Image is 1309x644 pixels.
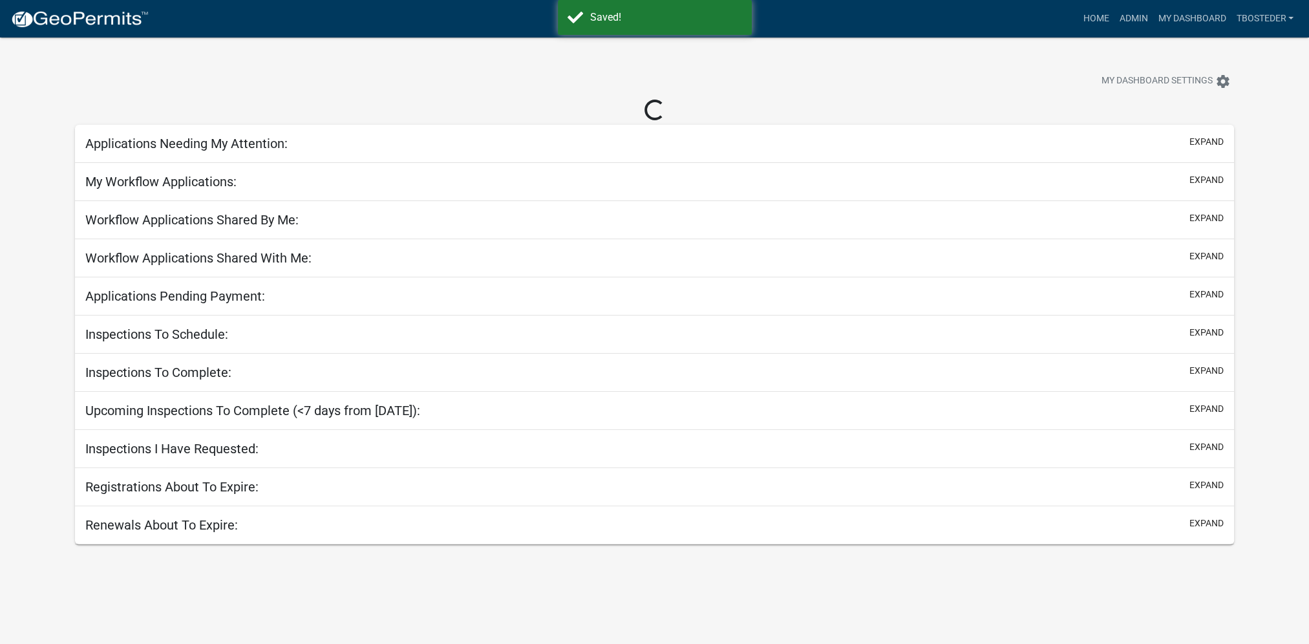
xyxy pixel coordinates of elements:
[85,250,312,266] h5: Workflow Applications Shared With Me:
[85,212,299,228] h5: Workflow Applications Shared By Me:
[1091,69,1241,94] button: My Dashboard Settingssettings
[1078,6,1114,31] a: Home
[85,479,259,495] h5: Registrations About To Expire:
[1189,440,1224,454] button: expand
[1153,6,1231,31] a: My Dashboard
[1215,74,1231,89] i: settings
[1189,364,1224,378] button: expand
[1114,6,1153,31] a: Admin
[1189,173,1224,187] button: expand
[1189,326,1224,339] button: expand
[1189,250,1224,263] button: expand
[85,327,228,342] h5: Inspections To Schedule:
[1189,211,1224,225] button: expand
[85,517,238,533] h5: Renewals About To Expire:
[1101,74,1213,89] span: My Dashboard Settings
[1189,478,1224,492] button: expand
[1189,135,1224,149] button: expand
[85,174,237,189] h5: My Workflow Applications:
[85,365,231,380] h5: Inspections To Complete:
[85,403,420,418] h5: Upcoming Inspections To Complete (<7 days from [DATE]):
[1189,517,1224,530] button: expand
[1189,402,1224,416] button: expand
[85,136,288,151] h5: Applications Needing My Attention:
[1231,6,1299,31] a: tbosteder
[85,288,265,304] h5: Applications Pending Payment:
[85,441,259,456] h5: Inspections I Have Requested:
[1189,288,1224,301] button: expand
[590,10,742,25] div: Saved!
